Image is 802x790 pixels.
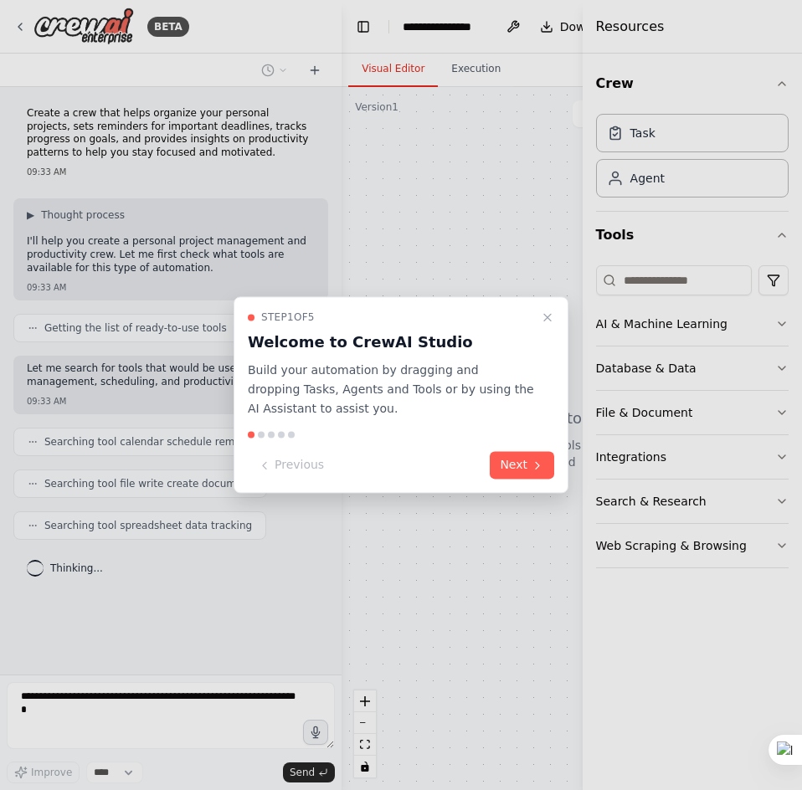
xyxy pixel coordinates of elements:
[248,452,334,480] button: Previous
[352,15,375,38] button: Hide left sidebar
[490,452,554,480] button: Next
[248,361,534,418] p: Build your automation by dragging and dropping Tasks, Agents and Tools or by using the AI Assista...
[537,307,558,327] button: Close walkthrough
[261,310,315,324] span: Step 1 of 5
[248,331,534,354] h3: Welcome to CrewAI Studio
